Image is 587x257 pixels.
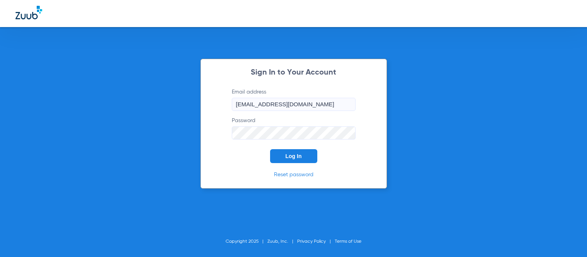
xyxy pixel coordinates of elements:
a: Privacy Policy [297,239,326,244]
iframe: Chat Widget [548,220,587,257]
span: Log In [286,153,302,159]
img: Zuub Logo [15,6,42,19]
h2: Sign In to Your Account [220,69,367,77]
label: Email address [232,88,356,111]
a: Reset password [274,172,313,177]
label: Password [232,117,356,140]
li: Zuub, Inc. [267,238,297,245]
a: Terms of Use [335,239,361,244]
input: Password [232,126,356,140]
button: Log In [270,149,317,163]
li: Copyright 2025 [226,238,267,245]
input: Email address [232,98,356,111]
